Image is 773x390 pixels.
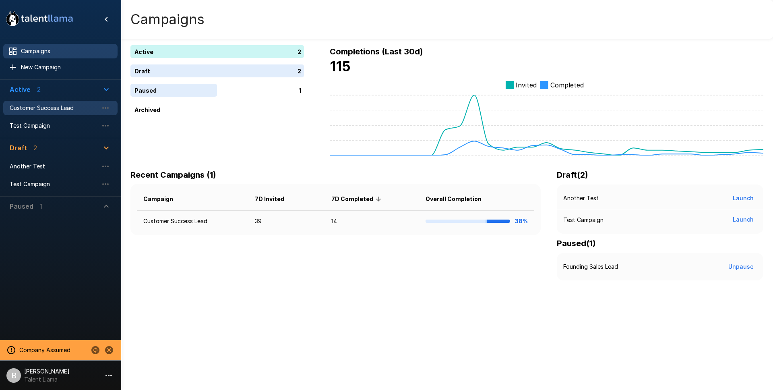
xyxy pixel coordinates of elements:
[130,170,216,180] b: Recent Campaigns (1)
[330,58,351,75] b: 115
[130,11,205,28] h4: Campaigns
[515,218,528,224] b: 38%
[563,216,604,224] p: Test Campaign
[426,194,492,204] span: Overall Completion
[325,211,420,232] td: 14
[730,191,757,206] button: Launch
[299,86,301,95] p: 1
[330,47,423,56] b: Completions (Last 30d)
[563,194,599,202] p: Another Test
[255,194,295,204] span: 7D Invited
[730,212,757,227] button: Launch
[143,194,184,204] span: Campaign
[557,170,588,180] b: Draft ( 2 )
[298,67,301,75] p: 2
[563,263,618,271] p: Founding Sales Lead
[137,211,248,232] td: Customer Success Lead
[557,239,596,248] b: Paused ( 1 )
[298,48,301,56] p: 2
[331,194,384,204] span: 7D Completed
[725,259,757,274] button: Unpause
[248,211,325,232] td: 39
